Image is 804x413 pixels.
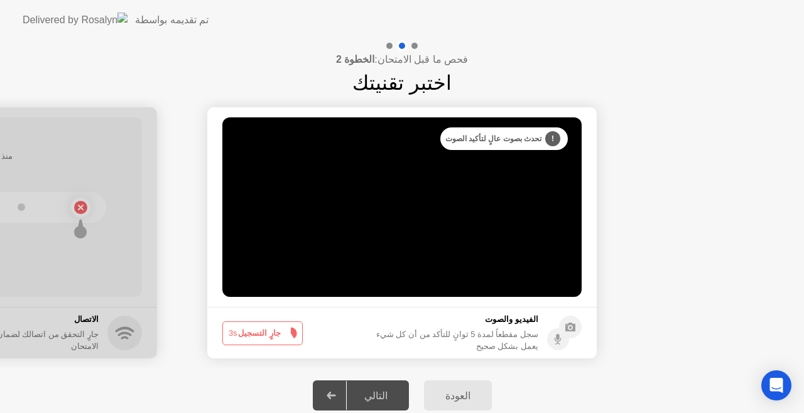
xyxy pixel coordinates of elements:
h5: الفيديو والصوت [371,313,538,326]
div: تم تقديمه بواسطة [135,13,209,28]
img: Delivered by Rosalyn [23,13,128,27]
span: 3s [229,328,237,338]
div: Open Intercom Messenger [761,370,791,400]
div: تحدث بصوت عالٍ لتأكيد الصوت [440,127,568,150]
div: سجل مقطعاً لمدة 5 ثوانٍ للتأكد من أن كل شيء يعمل بشكل صحيح [371,328,538,352]
button: التالي [313,380,409,410]
h4: فحص ما قبل الامتحان: [336,52,468,67]
div: العودة [428,390,488,402]
button: جارٍ التسجيل3s [222,321,303,345]
h1: اختبر تقنيتك [352,68,452,98]
button: العودة [424,380,492,410]
div: التالي [347,390,405,402]
b: الخطوة 2 [336,54,374,65]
